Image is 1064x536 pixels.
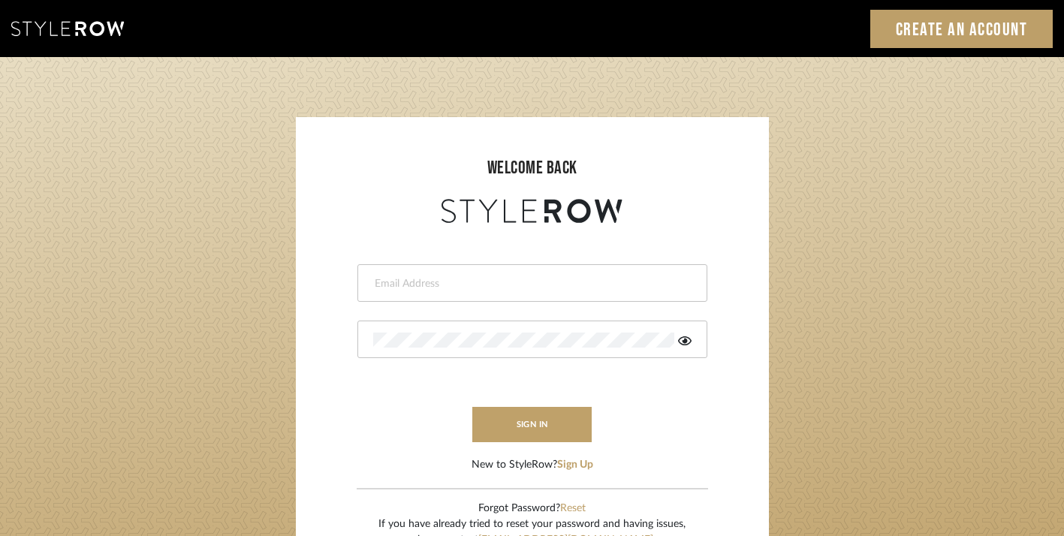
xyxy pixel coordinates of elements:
[870,10,1053,48] a: Create an Account
[560,501,586,516] button: Reset
[472,457,593,473] div: New to StyleRow?
[373,276,688,291] input: Email Address
[557,457,593,473] button: Sign Up
[378,501,686,516] div: Forgot Password?
[472,407,592,442] button: sign in
[311,155,754,182] div: welcome back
